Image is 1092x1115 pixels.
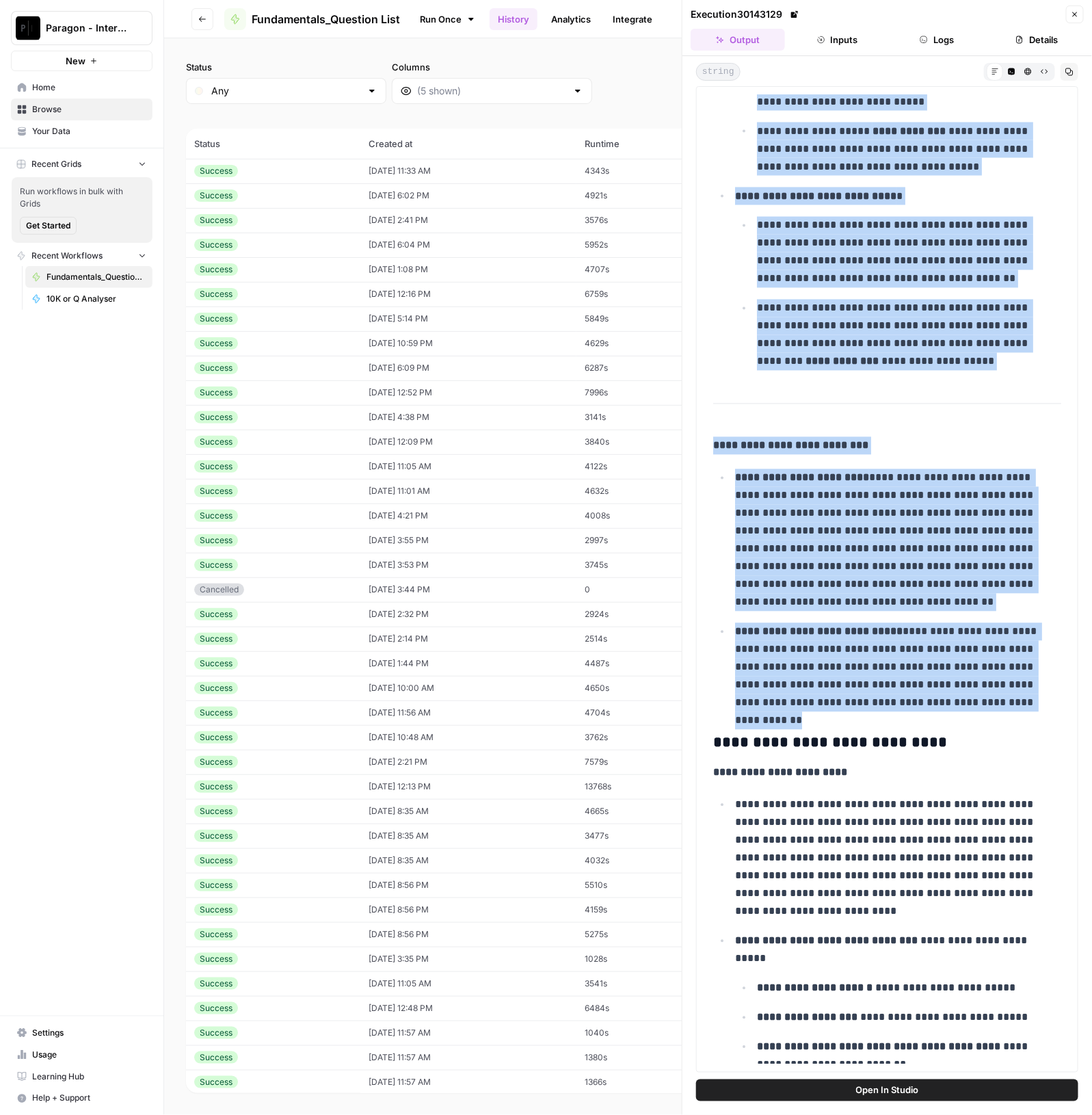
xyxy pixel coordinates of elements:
[11,1066,152,1088] a: Learning Hub
[576,1021,712,1045] td: 1040s
[576,528,712,553] td: 2997s
[11,120,152,142] a: Your Data
[194,263,238,276] div: Success
[32,1049,146,1061] span: Usage
[576,430,712,454] td: 3840s
[576,183,712,208] td: 4921s
[194,460,238,473] div: Success
[576,897,712,922] td: 4159s
[194,953,238,965] div: Success
[11,246,152,266] button: Recent Workflows
[194,165,238,177] div: Success
[11,1088,152,1110] button: Help + Support
[194,780,238,793] div: Success
[194,436,238,448] div: Success
[360,922,576,947] td: [DATE] 8:56 PM
[576,159,712,183] td: 4343s
[360,356,576,380] td: [DATE] 6:09 PM
[194,534,238,547] div: Success
[360,996,576,1021] td: [DATE] 12:48 PM
[576,774,712,799] td: 13768s
[576,873,712,897] td: 5510s
[890,29,985,51] button: Logs
[576,503,712,528] td: 4008s
[543,8,599,30] a: Analytics
[360,577,576,602] td: [DATE] 3:44 PM
[360,553,576,577] td: [DATE] 3:53 PM
[576,129,712,159] th: Runtime
[360,528,576,553] td: [DATE] 3:55 PM
[360,651,576,676] td: [DATE] 1:44 PM
[360,947,576,971] td: [DATE] 3:35 PM
[691,29,785,51] button: Output
[696,63,741,81] span: string
[360,479,576,503] td: [DATE] 11:01 AM
[194,1051,238,1064] div: Success
[576,848,712,873] td: 4032s
[411,8,484,31] a: Run Once
[360,331,576,356] td: [DATE] 10:59 PM
[576,454,712,479] td: 4122s
[194,189,238,202] div: Success
[576,577,712,602] td: 0
[194,731,238,744] div: Success
[25,288,152,310] a: 10K or Q Analyser
[576,750,712,774] td: 7579s
[360,799,576,824] td: [DATE] 8:35 AM
[194,707,238,719] div: Success
[576,233,712,257] td: 5952s
[576,627,712,651] td: 2514s
[194,657,238,670] div: Success
[360,306,576,331] td: [DATE] 5:14 PM
[11,11,152,45] button: Workspace: Paragon - Internal Usage
[11,154,152,174] button: Recent Grids
[194,928,238,941] div: Success
[194,411,238,423] div: Success
[25,266,152,288] a: Fundamentals_Question List
[20,217,77,235] button: Get Started
[194,288,238,300] div: Success
[576,553,712,577] td: 3745s
[194,485,238,497] div: Success
[360,774,576,799] td: [DATE] 12:13 PM
[32,1071,146,1083] span: Learning Hub
[490,8,537,30] a: History
[11,77,152,99] a: Home
[360,873,576,897] td: [DATE] 8:56 PM
[360,971,576,996] td: [DATE] 11:05 AM
[360,1070,576,1094] td: [DATE] 11:57 AM
[360,1021,576,1045] td: [DATE] 11:57 AM
[360,454,576,479] td: [DATE] 11:05 AM
[194,214,238,226] div: Success
[604,8,661,30] a: Integrate
[26,220,70,232] span: Get Started
[360,676,576,700] td: [DATE] 10:00 AM
[576,996,712,1021] td: 6484s
[194,1002,238,1014] div: Success
[360,602,576,627] td: [DATE] 2:32 PM
[989,29,1084,51] button: Details
[360,725,576,750] td: [DATE] 10:48 AM
[576,331,712,356] td: 4629s
[194,978,238,990] div: Success
[360,824,576,848] td: [DATE] 8:35 AM
[360,503,576,528] td: [DATE] 4:21 PM
[11,1022,152,1044] a: Settings
[576,282,712,306] td: 6759s
[194,805,238,817] div: Success
[194,559,238,571] div: Success
[696,1079,1078,1101] button: Open In Studio
[576,257,712,282] td: 4707s
[194,313,238,325] div: Success
[46,21,129,35] span: Paragon - Internal Usage
[186,129,360,159] th: Status
[576,479,712,503] td: 4632s
[186,60,386,74] label: Status
[32,125,146,137] span: Your Data
[576,922,712,947] td: 5275s
[194,879,238,891] div: Success
[194,904,238,916] div: Success
[11,99,152,120] a: Browse
[576,824,712,848] td: 3477s
[194,386,238,399] div: Success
